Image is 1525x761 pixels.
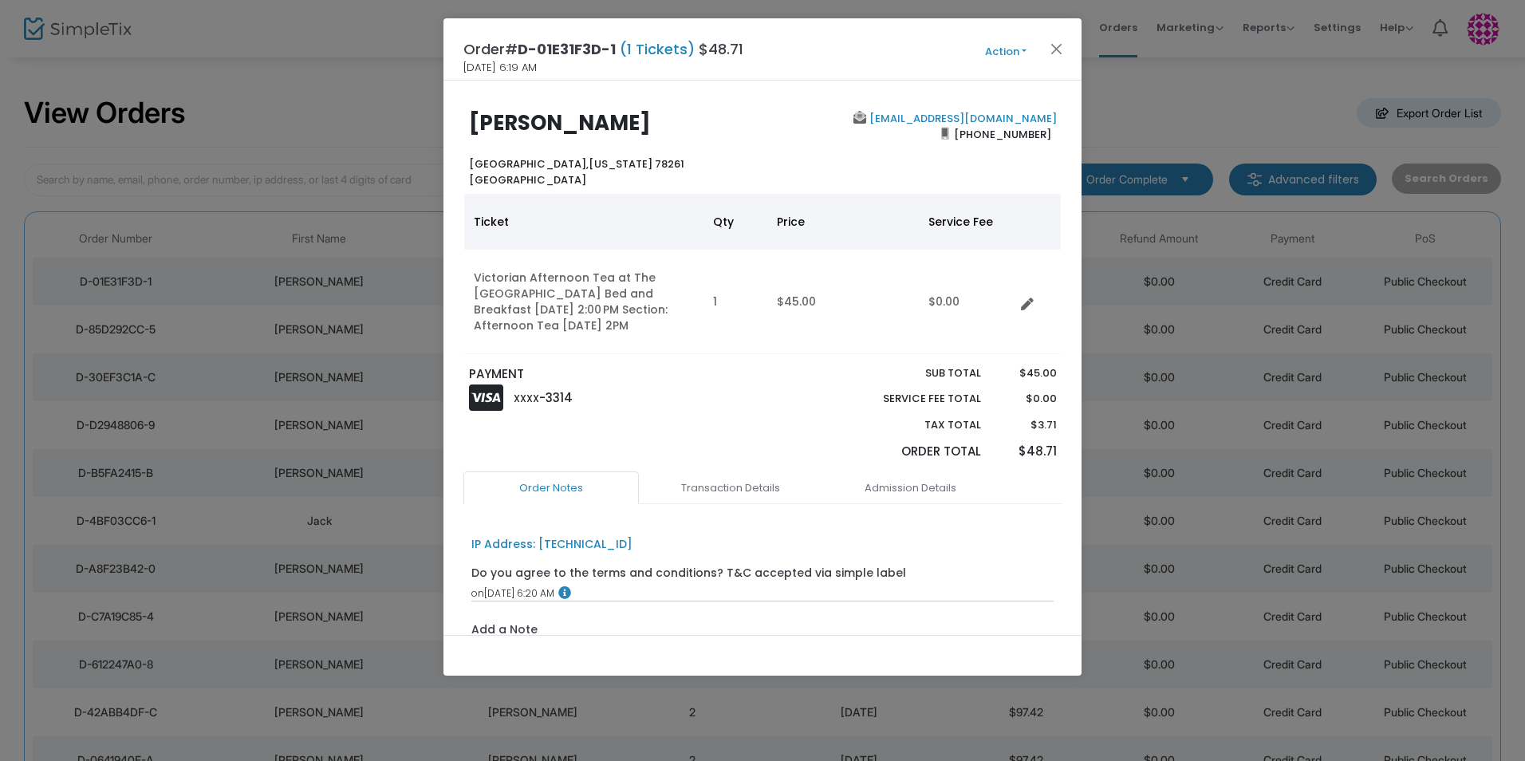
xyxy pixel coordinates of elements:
[471,586,484,600] span: on
[919,250,1015,354] td: $0.00
[767,194,919,250] th: Price
[518,39,616,59] span: D-01E31F3D-1
[514,392,539,405] span: XXXX
[539,389,573,406] span: -3314
[845,443,981,461] p: Order Total
[767,250,919,354] td: $45.00
[471,621,538,642] label: Add a Note
[471,565,906,582] div: Do you agree to the terms and conditions? T&C accepted via simple label
[996,417,1056,433] p: $3.71
[822,471,998,505] a: Admission Details
[949,121,1057,147] span: [PHONE_NUMBER]
[464,250,703,354] td: Victorian Afternoon Tea at The [GEOGRAPHIC_DATA] Bed and Breakfast [DATE] 2:00 PM Section: Aftern...
[469,156,684,187] b: [US_STATE] 78261 [GEOGRAPHIC_DATA]
[996,391,1056,407] p: $0.00
[866,111,1057,126] a: [EMAIL_ADDRESS][DOMAIN_NAME]
[463,38,743,60] h4: Order# $48.71
[469,108,651,137] b: [PERSON_NAME]
[471,586,1054,601] div: [DATE] 6:20 AM
[643,471,818,505] a: Transaction Details
[464,194,1061,354] div: Data table
[1046,38,1067,59] button: Close
[469,365,755,384] p: PAYMENT
[463,471,639,505] a: Order Notes
[845,365,981,381] p: Sub total
[464,194,703,250] th: Ticket
[469,156,589,172] span: [GEOGRAPHIC_DATA],
[703,194,767,250] th: Qty
[845,417,981,433] p: Tax Total
[919,194,1015,250] th: Service Fee
[471,536,632,553] div: IP Address: [TECHNICAL_ID]
[996,365,1056,381] p: $45.00
[616,39,699,59] span: (1 Tickets)
[463,60,537,76] span: [DATE] 6:19 AM
[958,43,1054,61] button: Action
[845,391,981,407] p: Service Fee Total
[996,443,1056,461] p: $48.71
[703,250,767,354] td: 1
